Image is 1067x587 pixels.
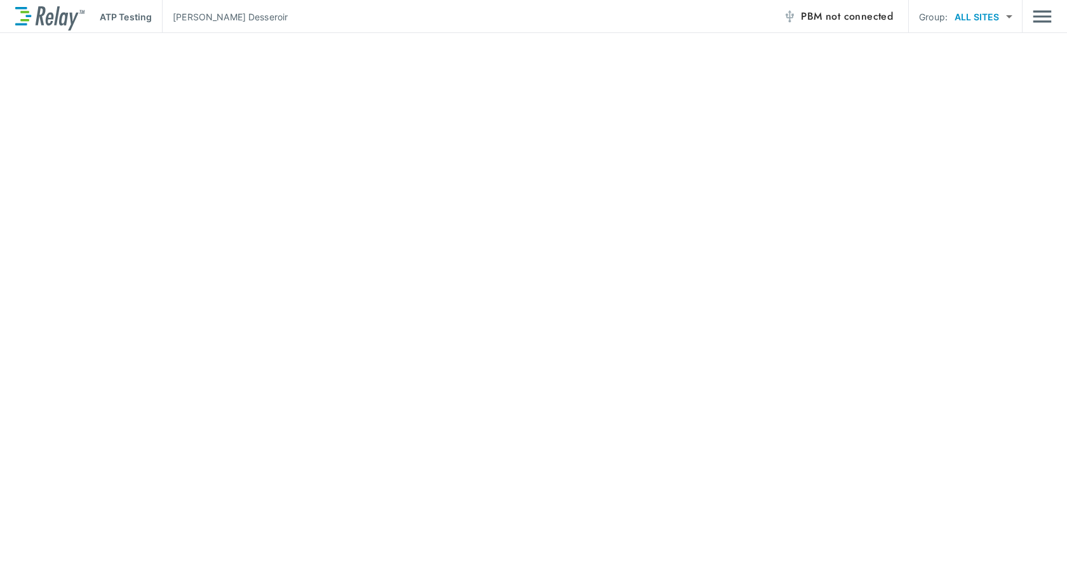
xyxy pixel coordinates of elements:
img: Offline Icon [783,10,796,23]
span: PBM [801,8,893,25]
button: Main menu [1033,4,1052,29]
span: not connected [826,9,893,24]
img: LuminUltra Relay [15,3,84,30]
p: [PERSON_NAME] Desseroir [173,10,288,24]
button: PBM not connected [778,4,898,29]
p: ATP Testing [100,10,152,24]
p: Group: [919,10,948,24]
img: Drawer Icon [1033,4,1052,29]
iframe: Resource center [862,549,1054,577]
